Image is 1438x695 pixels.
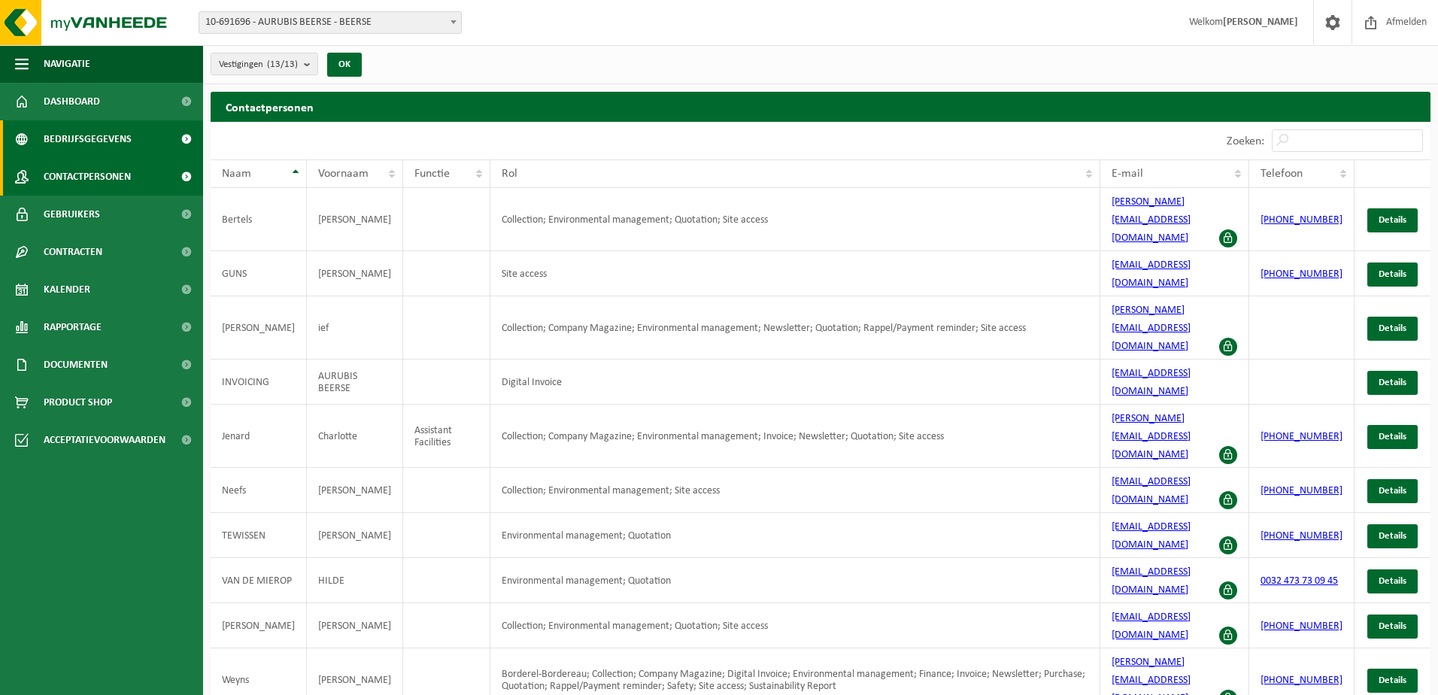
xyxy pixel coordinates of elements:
span: Telefoon [1261,168,1303,180]
span: Contactpersonen [44,158,131,196]
count: (13/13) [267,59,298,69]
span: Functie [414,168,450,180]
span: Contracten [44,233,102,271]
td: [PERSON_NAME] [307,251,403,296]
td: Neefs [211,468,307,513]
td: Jenard [211,405,307,468]
a: [PHONE_NUMBER] [1261,675,1342,686]
a: [EMAIL_ADDRESS][DOMAIN_NAME] [1112,476,1191,505]
a: Details [1367,263,1418,287]
a: Details [1367,317,1418,341]
td: Digital Invoice [490,360,1101,405]
a: [PHONE_NUMBER] [1261,621,1342,632]
span: Details [1379,432,1406,442]
a: Details [1367,669,1418,693]
a: [PHONE_NUMBER] [1261,530,1342,542]
a: [PHONE_NUMBER] [1261,485,1342,496]
td: Charlotte [307,405,403,468]
span: E-mail [1112,168,1143,180]
a: [PERSON_NAME][EMAIL_ADDRESS][DOMAIN_NAME] [1112,413,1191,460]
span: Gebruikers [44,196,100,233]
span: Dashboard [44,83,100,120]
span: Details [1379,675,1406,685]
a: [PHONE_NUMBER] [1261,269,1342,280]
td: HILDE [307,558,403,603]
span: Vestigingen [219,53,298,76]
a: Details [1367,371,1418,395]
td: [PERSON_NAME] [307,513,403,558]
a: Details [1367,425,1418,449]
span: 10-691696 - AURUBIS BEERSE - BEERSE [199,12,461,33]
td: Environmental management; Quotation [490,513,1101,558]
td: Assistant Facilities [403,405,490,468]
td: Collection; Company Magazine; Environmental management; Newsletter; Quotation; Rappel/Payment rem... [490,296,1101,360]
td: Site access [490,251,1101,296]
span: Details [1379,531,1406,541]
td: [PERSON_NAME] [211,296,307,360]
td: [PERSON_NAME] [211,603,307,648]
span: Rol [502,168,517,180]
h2: Contactpersonen [211,92,1430,121]
a: [PHONE_NUMBER] [1261,431,1342,442]
button: Vestigingen(13/13) [211,53,318,75]
span: Details [1379,269,1406,279]
td: [PERSON_NAME] [307,468,403,513]
span: Details [1379,486,1406,496]
a: [EMAIL_ADDRESS][DOMAIN_NAME] [1112,368,1191,397]
span: Documenten [44,346,108,384]
td: VAN DE MIEROP [211,558,307,603]
a: [PERSON_NAME][EMAIL_ADDRESS][DOMAIN_NAME] [1112,305,1191,352]
td: [PERSON_NAME] [307,603,403,648]
td: Collection; Company Magazine; Environmental management; Invoice; Newsletter; Quotation; Site access [490,405,1101,468]
a: 0032 473 73 09 45 [1261,575,1338,587]
td: ief [307,296,403,360]
span: Product Shop [44,384,112,421]
span: Kalender [44,271,90,308]
button: OK [327,53,362,77]
a: [EMAIL_ADDRESS][DOMAIN_NAME] [1112,612,1191,641]
strong: [PERSON_NAME] [1223,17,1298,28]
a: Details [1367,524,1418,548]
td: GUNS [211,251,307,296]
a: Details [1367,208,1418,232]
a: [PHONE_NUMBER] [1261,214,1342,226]
td: Environmental management; Quotation [490,558,1101,603]
a: [EMAIL_ADDRESS][DOMAIN_NAME] [1112,566,1191,596]
span: Acceptatievoorwaarden [44,421,165,459]
a: Details [1367,615,1418,639]
span: Details [1379,215,1406,225]
td: Bertels [211,188,307,251]
td: Collection; Environmental management; Site access [490,468,1101,513]
a: Details [1367,479,1418,503]
td: TEWISSEN [211,513,307,558]
label: Zoeken: [1227,135,1264,147]
span: Rapportage [44,308,102,346]
td: Collection; Environmental management; Quotation; Site access [490,603,1101,648]
span: Details [1379,621,1406,631]
span: Navigatie [44,45,90,83]
a: [PERSON_NAME][EMAIL_ADDRESS][DOMAIN_NAME] [1112,196,1191,244]
span: Details [1379,323,1406,333]
span: Voornaam [318,168,369,180]
td: Collection; Environmental management; Quotation; Site access [490,188,1101,251]
td: [PERSON_NAME] [307,188,403,251]
a: [EMAIL_ADDRESS][DOMAIN_NAME] [1112,259,1191,289]
td: INVOICING [211,360,307,405]
span: Details [1379,378,1406,387]
td: AURUBIS BEERSE [307,360,403,405]
span: Bedrijfsgegevens [44,120,132,158]
span: Naam [222,168,251,180]
a: [EMAIL_ADDRESS][DOMAIN_NAME] [1112,521,1191,551]
span: 10-691696 - AURUBIS BEERSE - BEERSE [199,11,462,34]
span: Details [1379,576,1406,586]
a: Details [1367,569,1418,593]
